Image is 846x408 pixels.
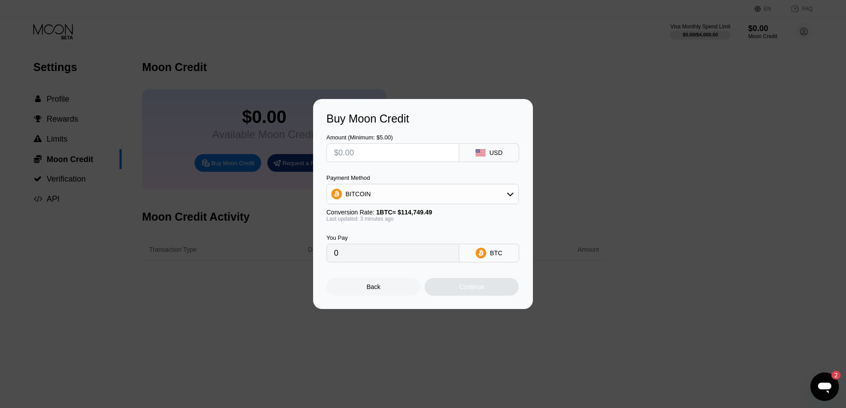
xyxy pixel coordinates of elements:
div: BITCOIN [346,190,371,198]
div: BITCOIN [327,185,518,203]
div: Payment Method [326,174,519,181]
div: BTC [490,250,502,257]
div: You Pay [326,234,459,241]
input: $0.00 [334,144,452,162]
div: Buy Moon Credit [326,112,520,125]
div: Last updated: 3 minutes ago [326,216,519,222]
iframe: Число непрочитанных сообщений [823,371,841,380]
div: USD [489,149,503,156]
div: Conversion Rate: [326,209,519,216]
div: Back [367,283,381,290]
div: Amount (Minimum: $5.00) [326,134,459,141]
div: Back [326,278,421,296]
span: 1 BTC ≈ $114,749.49 [376,209,432,216]
iframe: Кнопка, открывающая окно обмена сообщениями; непрочитанных сообщений: 2 [810,372,839,401]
